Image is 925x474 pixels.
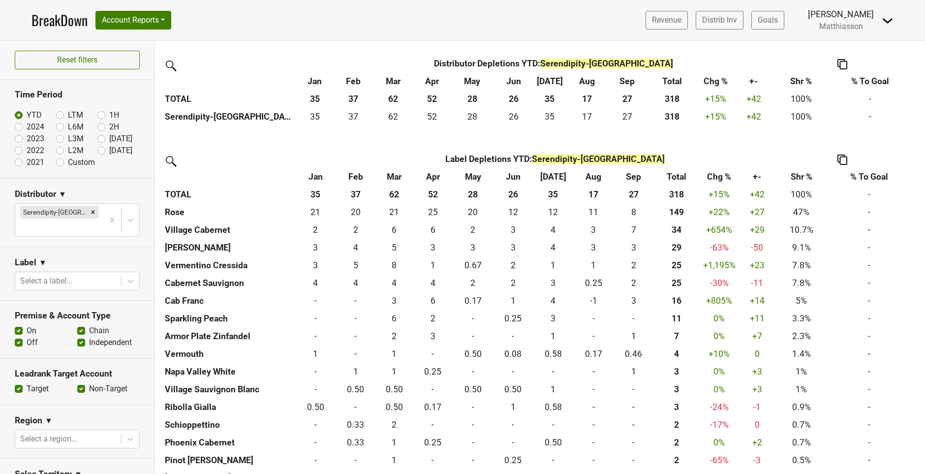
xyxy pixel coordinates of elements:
td: 4.75 [376,239,413,256]
th: May: activate to sort column ascending [453,168,493,186]
td: 0.167 [453,292,493,310]
th: 62 [376,186,413,203]
th: Chg %: activate to sort column ascending [697,72,734,90]
div: +29 [741,223,772,236]
td: 1.416 [533,256,574,274]
td: 2.333 [614,256,654,274]
div: 7 [616,223,651,236]
th: Cabernet Sauvignon [162,274,296,292]
th: 26 [493,186,533,203]
div: 1 [535,259,571,272]
td: 2.083 [453,221,493,239]
th: 149.167 [653,203,699,221]
div: 4 [338,277,373,289]
th: Jun: activate to sort column ascending [493,168,533,186]
span: +15% [705,94,726,104]
th: 10.500 [653,310,699,327]
div: 6 [378,223,411,236]
th: Label Depletions YTD : [336,150,774,168]
td: 2 [336,221,376,239]
div: -50 [741,241,772,254]
div: 4 [298,277,333,289]
div: +27 [741,206,772,219]
label: 1H [109,109,119,121]
td: 6 [376,310,413,327]
td: 7.917 [376,256,413,274]
td: 36.748 [334,108,372,126]
th: Serendipity-[GEOGRAPHIC_DATA] [162,108,295,126]
td: 1.417 [413,256,453,274]
div: -11 [741,277,772,289]
td: 2.667 [573,239,614,256]
th: Total: activate to sort column ascending [653,168,699,186]
th: TOTAL [162,90,295,108]
td: 7.8% [775,274,829,292]
td: 2.5 [296,256,336,274]
td: 100% [775,186,829,203]
th: 26 [494,90,533,108]
th: Shr %: activate to sort column ascending [773,72,829,90]
label: [DATE] [109,133,132,145]
th: 35 [533,186,574,203]
div: 3 [455,241,491,254]
div: 3 [298,241,333,254]
div: 2 [495,277,531,289]
th: Sep: activate to sort column ascending [614,168,654,186]
button: Reset filters [15,51,140,69]
td: 5.249 [336,256,376,274]
td: 47% [775,203,829,221]
td: 2.5 [533,310,574,327]
div: 12 [495,206,531,219]
label: 2021 [27,157,44,168]
th: Apr: activate to sort column ascending [414,72,451,90]
th: Total: activate to sort column ascending [647,72,697,90]
td: 3.833 [533,239,574,256]
div: 12 [535,206,571,219]
td: 25.918 [494,108,533,126]
th: Distributor Depletions YTD : [334,55,773,72]
div: 5 [378,241,411,254]
td: +654 % [699,221,740,239]
td: 1 [573,256,614,274]
th: 15.834 [653,292,699,310]
td: 3.3% [775,310,829,327]
td: +15 % [699,186,740,203]
td: 61.75 [372,108,414,126]
th: 318 [647,90,697,108]
td: 2.667 [493,239,533,256]
td: 34.584 [295,108,334,126]
td: 11.833 [533,203,574,221]
div: 2 [298,223,333,236]
label: 2H [109,121,119,133]
td: 3.5 [336,239,376,256]
th: Aug: activate to sort column ascending [573,168,614,186]
div: 3 [535,277,571,289]
img: filter [162,153,178,168]
div: 4 [535,294,571,307]
th: Apr: activate to sort column ascending [413,168,453,186]
th: Jun: activate to sort column ascending [494,72,533,90]
div: 4 [535,241,571,254]
th: 52 [414,90,451,108]
h3: Distributor [15,189,56,199]
th: 17 [573,186,614,203]
div: 25 [656,259,697,272]
div: +14 [741,294,772,307]
div: 16 [656,294,697,307]
th: 35 [295,90,334,108]
span: ▼ [39,257,47,269]
th: +-: activate to sort column ascending [734,72,773,90]
td: -63 % [699,239,740,256]
td: 0 [296,310,336,327]
td: 3.75 [533,221,574,239]
div: 6 [378,312,411,325]
div: 6 [415,294,451,307]
th: % To Goal: activate to sort column ascending [829,72,911,90]
div: 17 [569,110,605,123]
td: 0 [614,310,654,327]
h3: Region [15,415,42,426]
div: 4 [415,277,451,289]
td: 6.417 [413,292,453,310]
td: 3.167 [413,239,453,256]
td: 1.75 [413,310,453,327]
